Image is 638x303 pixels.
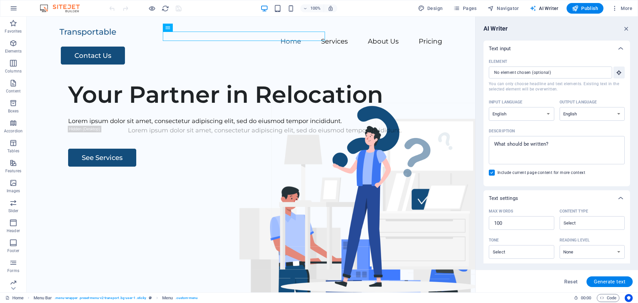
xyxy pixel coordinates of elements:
div: Text settings [483,190,630,206]
span: : [585,295,586,300]
p: Reading level [560,237,590,243]
span: AI Writer [530,5,559,12]
p: Slider [8,208,19,214]
button: Generate text [586,276,633,287]
p: Content type [560,209,588,214]
span: You can only choose headline and text elements. Existing text in the selected element will be ove... [489,81,625,92]
p: Footer [7,248,19,253]
p: Content [6,88,21,94]
p: Features [5,168,21,174]
p: Output language [560,99,597,105]
nav: breadcrumb [34,294,198,302]
p: Favorites [5,29,22,34]
button: ElementYou can only choose headline and text elements. Existing text in the selected element will... [613,67,625,78]
input: ToneClear [491,247,541,257]
div: Text settings [483,206,630,298]
button: More [609,3,635,14]
p: Header [7,228,20,233]
input: Content typeClear [562,218,612,228]
select: Input language [489,107,554,121]
p: Boxes [8,108,19,114]
h6: Session time [574,294,591,302]
p: Tone [489,237,499,243]
span: Reset [564,279,578,284]
button: Reset [561,276,581,287]
p: Images [7,188,20,194]
p: Tables [7,148,19,154]
p: Description [489,128,515,134]
p: Input language [489,99,523,105]
h6: AI Writer [483,25,508,33]
p: Max words [489,209,513,214]
span: . menu-wrapper .preset-menu-v2-transport .bg-user-1 .sticky [54,294,146,302]
span: Code [600,294,616,302]
p: Elements [5,49,22,54]
button: Navigator [485,3,522,14]
div: Text input [483,57,630,186]
p: Forms [7,268,19,273]
i: This element is a customizable preset [149,296,152,300]
p: Accordion [4,128,23,134]
span: Include current page content for more context [497,170,585,175]
span: Publish [572,5,598,12]
span: Click to select. Double-click to edit [162,294,173,302]
button: Code [597,294,619,302]
p: Text settings [489,195,518,202]
span: Pages [453,5,477,12]
span: . custom-menu [175,294,198,302]
button: Publish [567,3,603,14]
input: Max words [489,217,554,230]
input: ElementYou can only choose headline and text elements. Existing text in the selected element will... [489,67,607,78]
iframe: To enrich screen reader interactions, please activate Accessibility in Grammarly extension settings [27,17,475,292]
button: Usercentrics [625,294,633,302]
textarea: Description [492,139,621,161]
span: Click to select. Double-click to edit [34,294,52,302]
select: Reading level [560,245,625,259]
a: Click to cancel selection. Double-click to open Pages [5,294,24,302]
span: Generate text [594,279,625,284]
select: Output language [560,107,625,121]
span: More [611,5,632,12]
div: Text input [483,41,630,57]
p: Text input [489,45,511,52]
span: Navigator [487,5,519,12]
p: Element [489,59,507,64]
button: AI Writer [527,3,561,14]
p: Columns [5,69,22,74]
span: 00 00 [581,294,591,302]
button: Pages [451,3,479,14]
